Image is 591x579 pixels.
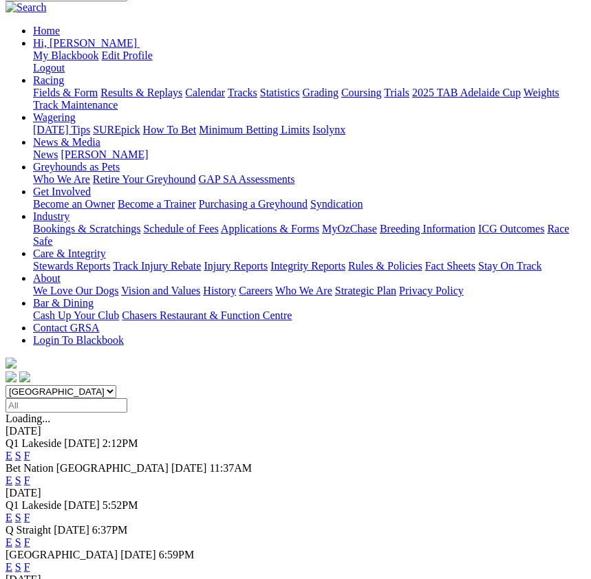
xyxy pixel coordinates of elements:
a: Statistics [260,87,300,98]
div: About [33,285,585,297]
a: F [24,536,30,548]
a: Who We Are [275,285,332,296]
a: Become a Trainer [118,198,196,210]
span: [DATE] [64,499,100,511]
a: Contact GRSA [33,322,99,334]
a: Bookings & Scratchings [33,223,140,234]
a: Purchasing a Greyhound [199,198,308,210]
span: [GEOGRAPHIC_DATA] [6,549,118,560]
div: [DATE] [6,487,585,499]
img: facebook.svg [6,371,17,382]
a: Get Involved [33,186,91,197]
div: Get Involved [33,198,585,210]
a: Trials [384,87,409,98]
a: Fields & Form [33,87,98,98]
div: Bar & Dining [33,309,585,322]
img: twitter.svg [19,371,30,382]
a: Strategic Plan [335,285,396,296]
span: 5:52PM [103,499,138,511]
a: Weights [524,87,559,98]
div: Racing [33,87,585,111]
a: S [15,474,21,486]
a: Industry [33,210,69,222]
a: 2025 TAB Adelaide Cup [412,87,521,98]
a: Vision and Values [121,285,200,296]
div: Greyhounds as Pets [33,173,585,186]
a: Track Maintenance [33,99,118,111]
div: News & Media [33,149,585,161]
a: Coursing [341,87,382,98]
div: Care & Integrity [33,260,585,272]
a: Syndication [310,198,363,210]
span: Q1 Lakeside [6,437,61,449]
a: Become an Owner [33,198,115,210]
div: Wagering [33,124,585,136]
span: Q Straight [6,524,51,536]
div: [DATE] [6,425,585,437]
a: F [24,474,30,486]
a: How To Bet [143,124,197,135]
div: Hi, [PERSON_NAME] [33,50,585,74]
img: logo-grsa-white.png [6,358,17,369]
a: Grading [303,87,339,98]
a: Privacy Policy [399,285,464,296]
a: Calendar [185,87,225,98]
span: [DATE] [54,524,89,536]
span: Bet Nation [GEOGRAPHIC_DATA] [6,462,169,474]
a: S [15,536,21,548]
a: Bar & Dining [33,297,94,309]
span: [DATE] [120,549,156,560]
a: S [15,450,21,461]
span: Loading... [6,413,50,424]
a: Logout [33,62,65,74]
span: 6:37PM [92,524,128,536]
a: Greyhounds as Pets [33,161,120,173]
a: Hi, [PERSON_NAME] [33,37,140,49]
a: Track Injury Rebate [113,260,201,272]
a: SUREpick [93,124,140,135]
a: Care & Integrity [33,248,106,259]
a: S [15,512,21,523]
a: Stewards Reports [33,260,110,272]
a: Results & Replays [100,87,182,98]
a: We Love Our Dogs [33,285,118,296]
span: 6:59PM [159,549,195,560]
a: Integrity Reports [270,260,345,272]
a: E [6,474,12,486]
a: GAP SA Assessments [199,173,295,185]
a: Chasers Restaurant & Function Centre [122,309,292,321]
a: History [203,285,236,296]
a: Retire Your Greyhound [93,173,196,185]
a: Injury Reports [204,260,268,272]
span: Hi, [PERSON_NAME] [33,37,137,49]
a: Applications & Forms [221,223,319,234]
img: Search [6,1,47,14]
a: Schedule of Fees [143,223,218,234]
a: Minimum Betting Limits [199,124,310,135]
a: Tracks [228,87,257,98]
span: Q1 Lakeside [6,499,61,511]
a: Isolynx [312,124,345,135]
a: F [24,512,30,523]
span: 2:12PM [103,437,138,449]
a: Edit Profile [102,50,153,61]
a: Fact Sheets [425,260,475,272]
a: Who We Are [33,173,90,185]
a: About [33,272,61,284]
a: Login To Blackbook [33,334,124,346]
a: F [24,561,30,573]
a: My Blackbook [33,50,99,61]
a: ICG Outcomes [478,223,544,234]
a: Rules & Policies [348,260,422,272]
a: Careers [239,285,272,296]
a: News [33,149,58,160]
a: E [6,561,12,573]
a: [DATE] Tips [33,124,90,135]
a: E [6,450,12,461]
a: S [15,561,21,573]
span: 11:37AM [209,462,252,474]
input: Select date [6,398,127,413]
span: [DATE] [171,462,207,474]
a: E [6,536,12,548]
a: MyOzChase [322,223,377,234]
